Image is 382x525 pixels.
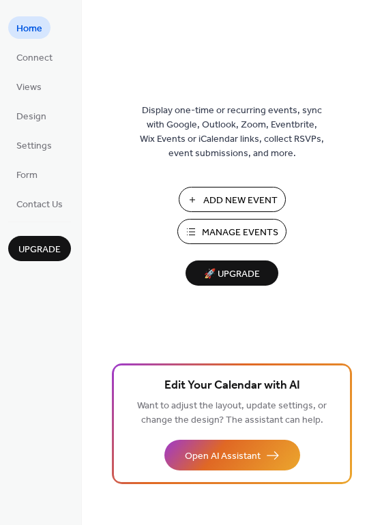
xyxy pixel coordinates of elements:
[194,265,270,284] span: 🚀 Upgrade
[8,163,46,185] a: Form
[164,376,300,395] span: Edit Your Calendar with AI
[203,194,278,208] span: Add New Event
[185,449,261,464] span: Open AI Assistant
[8,236,71,261] button: Upgrade
[16,80,42,95] span: Views
[8,16,50,39] a: Home
[16,139,52,153] span: Settings
[16,51,53,65] span: Connect
[8,75,50,97] a: Views
[18,243,61,257] span: Upgrade
[16,198,63,212] span: Contact Us
[16,110,46,124] span: Design
[202,226,278,240] span: Manage Events
[8,134,60,156] a: Settings
[16,168,38,183] span: Form
[8,104,55,127] a: Design
[186,260,278,286] button: 🚀 Upgrade
[16,22,42,36] span: Home
[179,187,286,212] button: Add New Event
[137,397,327,430] span: Want to adjust the layout, update settings, or change the design? The assistant can help.
[177,219,286,244] button: Manage Events
[8,46,61,68] a: Connect
[140,104,324,161] span: Display one-time or recurring events, sync with Google, Outlook, Zoom, Eventbrite, Wix Events or ...
[164,440,300,470] button: Open AI Assistant
[8,192,71,215] a: Contact Us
